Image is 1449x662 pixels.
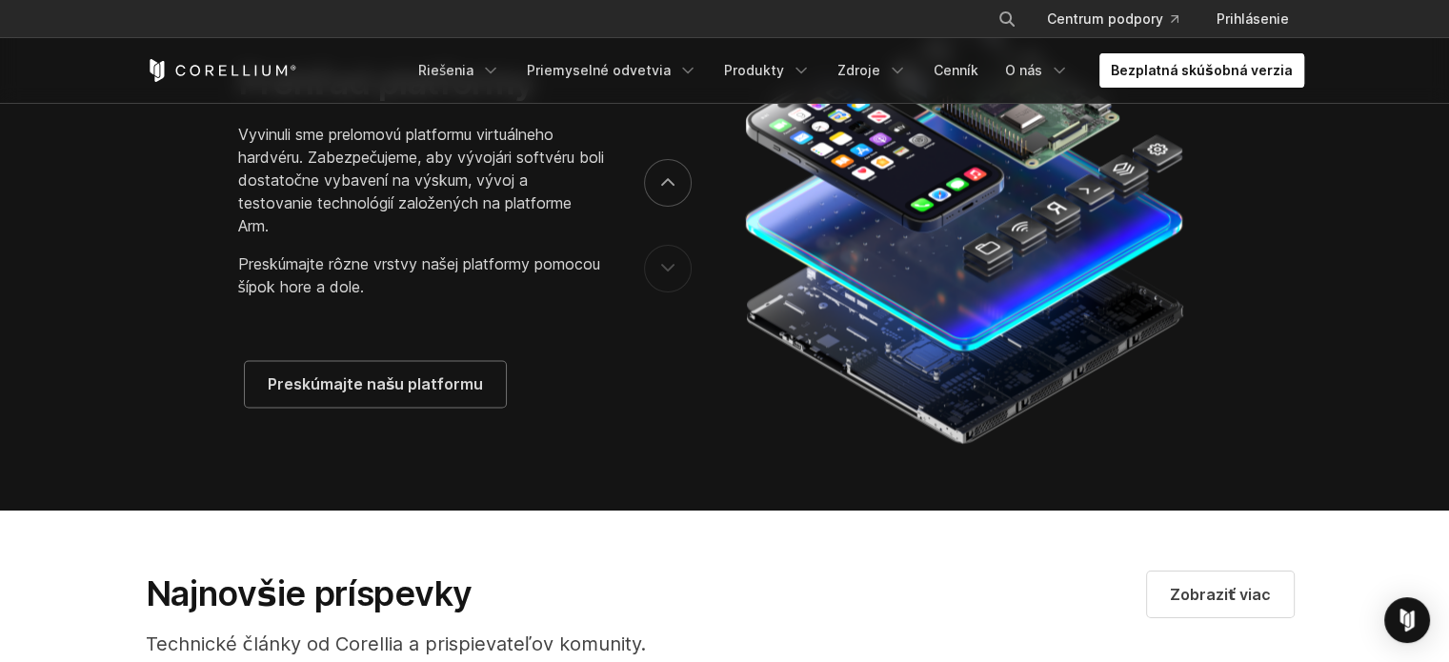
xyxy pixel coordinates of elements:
[990,2,1024,36] button: Hľadať
[268,374,484,393] font: Preskúmajte našu platformu
[146,632,647,654] font: Technické články od Corellia a prispievateľov komunity.
[1047,10,1163,27] font: Centrum podpory
[146,572,473,613] font: Najnovšie príspevky
[146,59,297,82] a: Domovská stránka Corellia
[837,62,880,78] font: Zdroje
[238,125,605,235] font: Vyvinuli sme prelomovú platformu virtuálneho hardvéru. Zabezpečujeme, aby vývojári softvéru boli ...
[975,2,1304,36] div: Navigačné menu
[245,361,507,407] a: Preskúmajte našu platformu
[724,62,784,78] font: Produkty
[735,2,1190,450] img: Corellium_Platform_RPI_Full_470
[1111,62,1292,78] font: Bezplatná skúšobná verzia
[1005,62,1042,78] font: O nás
[1384,597,1430,643] div: Open Intercom Messenger
[1217,10,1289,27] font: Prihlásenie
[238,254,600,296] font: Preskúmajte rôzne vrstvy našej platformy pomocou šípok hore a dole.
[418,62,473,78] font: Riešenia
[934,62,978,78] font: Cenník
[407,53,1304,88] div: Navigačné menu
[644,245,692,292] button: predchádzajúce
[1147,572,1294,617] a: Navštívte náš blog
[1170,585,1271,604] font: Zobraziť viac
[527,62,671,78] font: Priemyselné odvetvia
[644,159,692,207] button: ďalší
